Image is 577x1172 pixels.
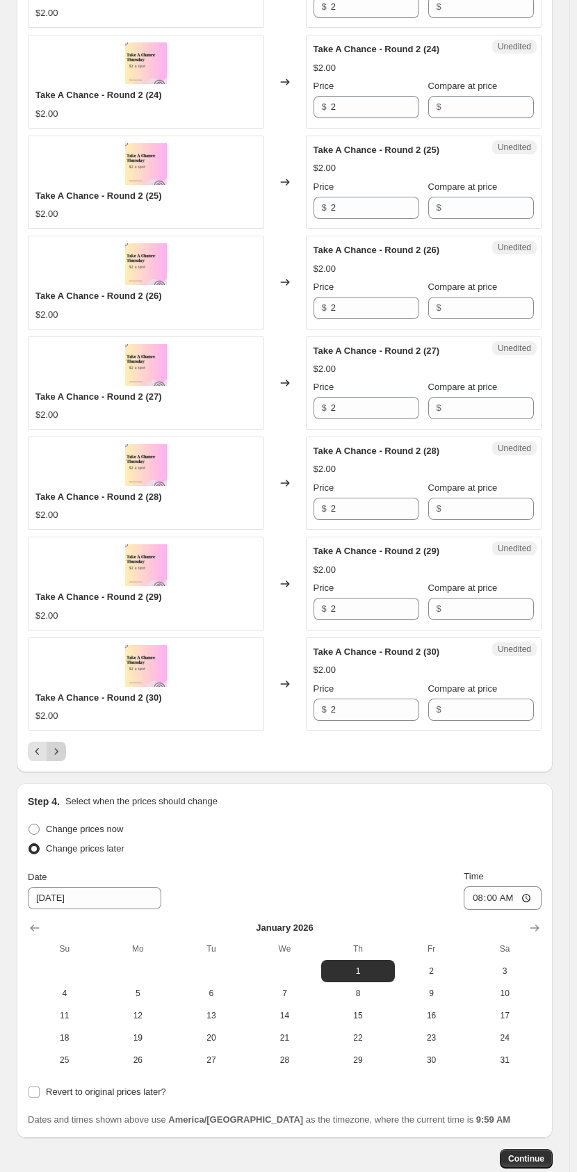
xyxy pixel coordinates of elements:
button: Thursday January 1 2026 [321,960,395,982]
span: 11 [33,1010,96,1021]
div: $2.00 [314,563,336,577]
button: Tuesday January 13 2026 [174,1004,248,1027]
span: We [254,943,316,954]
button: Monday January 26 2026 [101,1049,175,1071]
button: Saturday January 3 2026 [468,960,542,982]
span: Su [33,943,96,954]
img: IMG_3713_9dad8672-4c5c-4890-808d-63523b632dad_80x.jpg [125,143,167,185]
button: Saturday January 17 2026 [468,1004,542,1027]
span: Price [314,382,334,392]
b: America/[GEOGRAPHIC_DATA] [168,1114,303,1125]
span: Unedited [498,443,531,454]
div: $2.00 [35,508,58,522]
button: Show next month, February 2026 [525,918,544,938]
button: Friday January 23 2026 [395,1027,469,1049]
span: Date [28,872,47,882]
div: $2.00 [314,362,336,376]
span: Unedited [498,242,531,253]
span: Sa [473,943,536,954]
span: 19 [107,1032,170,1043]
span: $ [322,603,327,614]
img: IMG_3713_9dad8672-4c5c-4890-808d-63523b632dad_80x.jpg [125,645,167,687]
span: Take A Chance - Round 2 (27) [35,391,162,402]
span: 1 [327,966,389,977]
span: 2 [400,966,463,977]
span: Unedited [498,142,531,153]
th: Thursday [321,938,395,960]
span: Continue [508,1153,544,1164]
span: Fr [400,943,463,954]
span: Price [314,282,334,292]
span: 9 [400,988,463,999]
img: IMG_3713_9dad8672-4c5c-4890-808d-63523b632dad_80x.jpg [125,42,167,84]
span: $ [437,1,441,12]
button: Previous [28,742,47,761]
span: 29 [327,1055,389,1066]
span: 17 [473,1010,536,1021]
span: 25 [33,1055,96,1066]
span: Take A Chance - Round 2 (30) [314,646,440,657]
th: Saturday [468,938,542,960]
img: IMG_3713_9dad8672-4c5c-4890-808d-63523b632dad_80x.jpg [125,344,167,386]
span: 6 [180,988,243,999]
span: 24 [473,1032,536,1043]
span: Take A Chance - Round 2 (29) [314,546,440,556]
button: Wednesday January 28 2026 [248,1049,322,1071]
div: $2.00 [35,308,58,322]
span: Compare at price [428,282,498,292]
span: Take A Chance - Round 2 (26) [35,291,162,301]
th: Wednesday [248,938,322,960]
span: 18 [33,1032,96,1043]
nav: Pagination [28,742,66,761]
span: 20 [180,1032,243,1043]
span: $ [437,302,441,313]
img: IMG_3713_9dad8672-4c5c-4890-808d-63523b632dad_80x.jpg [125,544,167,586]
span: 3 [473,966,536,977]
span: 22 [327,1032,389,1043]
span: Take A Chance - Round 2 (25) [35,190,162,201]
div: $2.00 [35,408,58,422]
button: Tuesday January 6 2026 [174,982,248,1004]
span: $ [437,101,441,112]
span: $ [322,402,327,413]
span: $ [322,1,327,12]
button: Monday January 5 2026 [101,982,175,1004]
span: Compare at price [428,181,498,192]
span: 28 [254,1055,316,1066]
span: 30 [400,1055,463,1066]
p: Select when the prices should change [65,795,218,808]
span: Take A Chance - Round 2 (26) [314,245,440,255]
button: Wednesday January 7 2026 [248,982,322,1004]
div: $2.00 [314,262,336,276]
span: 15 [327,1010,389,1021]
button: Tuesday January 20 2026 [174,1027,248,1049]
span: Unedited [498,543,531,554]
span: Price [314,181,334,192]
span: $ [437,402,441,413]
button: Saturday January 10 2026 [468,982,542,1004]
b: 9:59 AM [476,1114,510,1125]
th: Tuesday [174,938,248,960]
button: Saturday January 31 2026 [468,1049,542,1071]
span: 12 [107,1010,170,1021]
span: $ [322,704,327,715]
div: $2.00 [35,709,58,723]
button: Wednesday January 14 2026 [248,1004,322,1027]
span: Change prices later [46,843,124,854]
span: Price [314,683,334,694]
span: Price [314,583,334,593]
button: Thursday January 8 2026 [321,982,395,1004]
span: 26 [107,1055,170,1066]
div: $2.00 [314,462,336,476]
span: Unedited [498,41,531,52]
span: $ [437,704,441,715]
span: Compare at price [428,482,498,493]
span: Unedited [498,644,531,655]
button: Tuesday January 27 2026 [174,1049,248,1071]
span: Change prices now [46,824,123,834]
div: $2.00 [35,207,58,221]
span: Take A Chance - Round 2 (30) [35,692,162,703]
span: 31 [473,1055,536,1066]
span: $ [322,503,327,514]
span: Compare at price [428,382,498,392]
